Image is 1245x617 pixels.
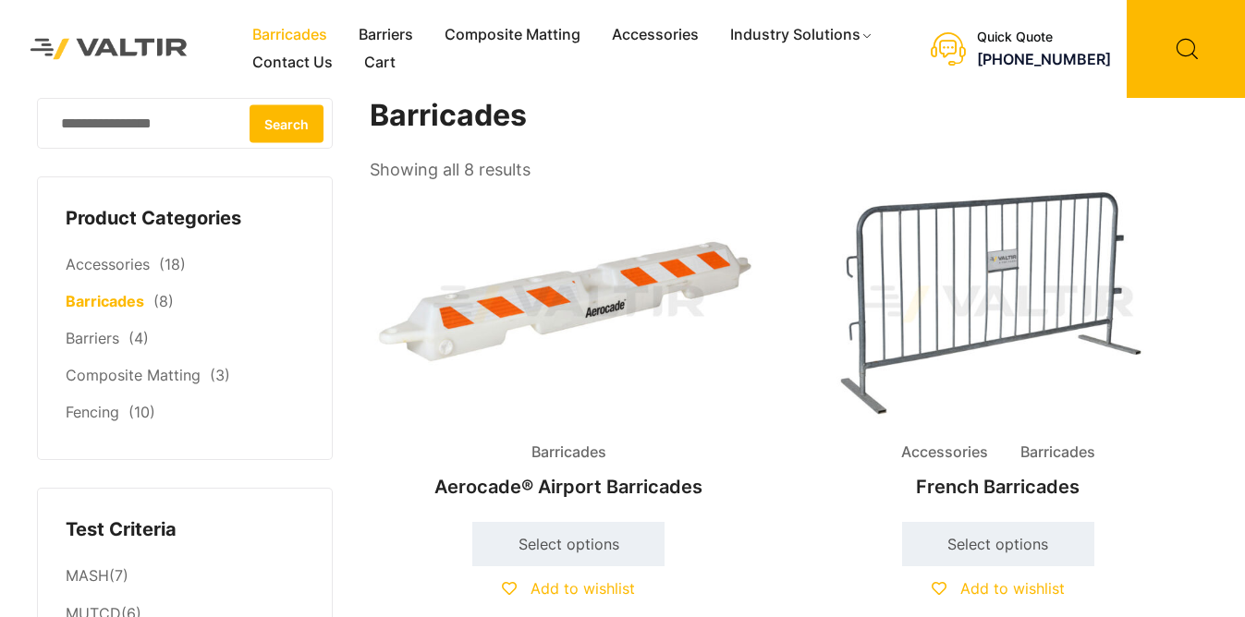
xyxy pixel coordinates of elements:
a: Cart [348,49,411,77]
h1: Barricades [370,98,1199,134]
a: Barriers [66,329,119,347]
a: Composite Matting [429,21,596,49]
img: Valtir Rentals [14,22,204,77]
a: Accessories [596,21,714,49]
h2: Aerocade® Airport Barricades [370,466,768,507]
span: Add to wishlist [960,579,1065,598]
span: (8) [153,292,174,310]
a: Contact Us [237,49,348,77]
a: Barriers [343,21,429,49]
span: Accessories [887,439,1002,466]
span: Barricades [1007,439,1109,466]
a: [PHONE_NUMBER] [977,50,1111,68]
h2: French Barricades [799,466,1198,507]
a: BarricadesAerocade® Airport Barricades [370,185,768,506]
a: Select options for “French Barricades” [902,522,1094,566]
a: Industry Solutions [714,21,889,49]
p: Showing all 8 results [370,154,531,186]
a: MASH [66,566,109,585]
a: Add to wishlist [502,579,635,598]
a: Add to wishlist [932,579,1065,598]
h4: Test Criteria [66,516,304,544]
h4: Product Categories [66,205,304,233]
a: Composite Matting [66,366,201,384]
span: (10) [128,403,155,421]
div: Quick Quote [977,30,1111,45]
span: Barricades [518,439,620,466]
span: (18) [159,255,186,273]
span: (4) [128,329,149,347]
span: (3) [210,366,230,384]
a: Accessories [66,255,150,273]
a: Barricades [66,292,144,310]
a: Accessories BarricadesFrench Barricades [799,185,1198,506]
a: Select options for “Aerocade® Airport Barricades” [472,522,665,566]
li: (7) [66,557,304,595]
span: Add to wishlist [531,579,635,598]
a: Fencing [66,403,119,421]
button: Search [250,104,323,142]
a: Barricades [237,21,343,49]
